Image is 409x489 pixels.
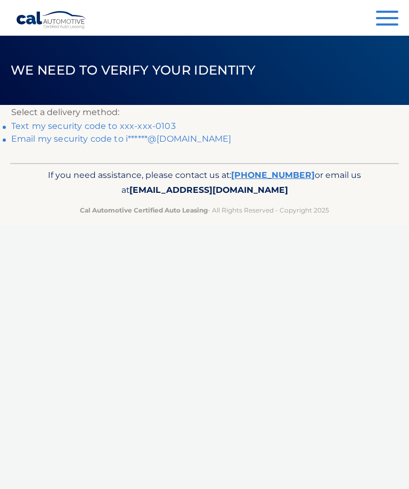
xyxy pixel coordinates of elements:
[11,121,176,131] a: Text my security code to xxx-xxx-0103
[26,168,383,198] p: If you need assistance, please contact us at: or email us at
[11,134,232,144] a: Email my security code to i******@[DOMAIN_NAME]
[129,185,288,195] span: [EMAIL_ADDRESS][DOMAIN_NAME]
[26,205,383,216] p: - All Rights Reserved - Copyright 2025
[16,11,87,29] a: Cal Automotive
[231,170,315,180] a: [PHONE_NUMBER]
[80,206,208,214] strong: Cal Automotive Certified Auto Leasing
[11,105,398,120] p: Select a delivery method:
[11,62,256,78] span: We need to verify your identity
[376,11,398,28] button: Menu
